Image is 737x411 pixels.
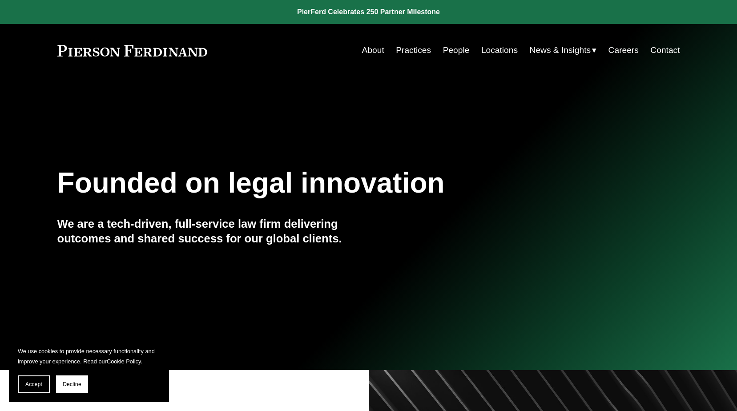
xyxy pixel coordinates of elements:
[18,346,160,367] p: We use cookies to provide necessary functionality and improve your experience. Read our .
[362,42,384,59] a: About
[530,43,591,58] span: News & Insights
[57,167,576,199] h1: Founded on legal innovation
[396,42,431,59] a: Practices
[650,42,680,59] a: Contact
[481,42,518,59] a: Locations
[9,337,169,402] section: Cookie banner
[608,42,639,59] a: Careers
[443,42,470,59] a: People
[107,358,141,365] a: Cookie Policy
[57,217,369,246] h4: We are a tech-driven, full-service law firm delivering outcomes and shared success for our global...
[25,381,42,387] span: Accept
[56,375,88,393] button: Decline
[530,42,597,59] a: folder dropdown
[18,375,50,393] button: Accept
[63,381,81,387] span: Decline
